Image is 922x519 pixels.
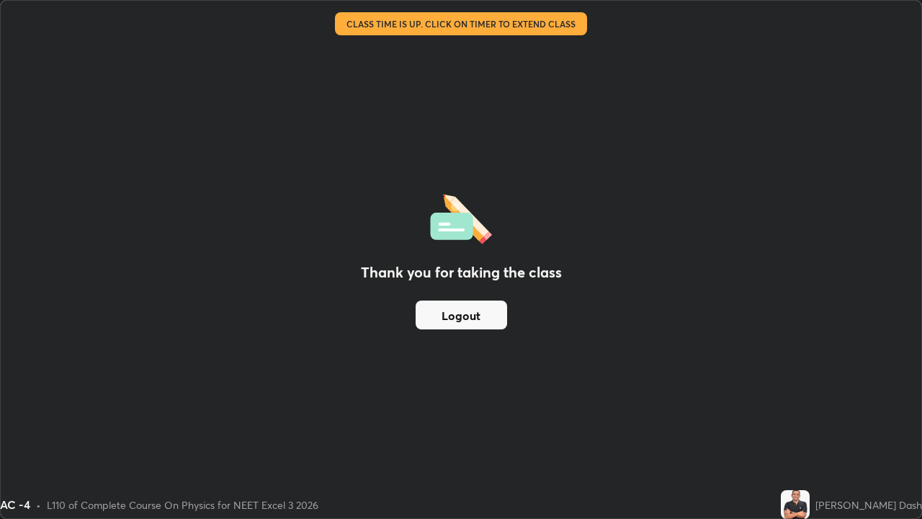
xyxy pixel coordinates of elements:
[430,190,492,244] img: offlineFeedback.1438e8b3.svg
[36,497,41,513] div: •
[815,497,922,513] div: [PERSON_NAME] Dash
[781,490,810,519] img: 40a4c14bf14b432182435424e0d0387d.jpg
[47,497,318,513] div: L110 of Complete Course On Physics for NEET Excel 3 2026
[416,301,507,329] button: Logout
[361,262,562,283] h2: Thank you for taking the class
